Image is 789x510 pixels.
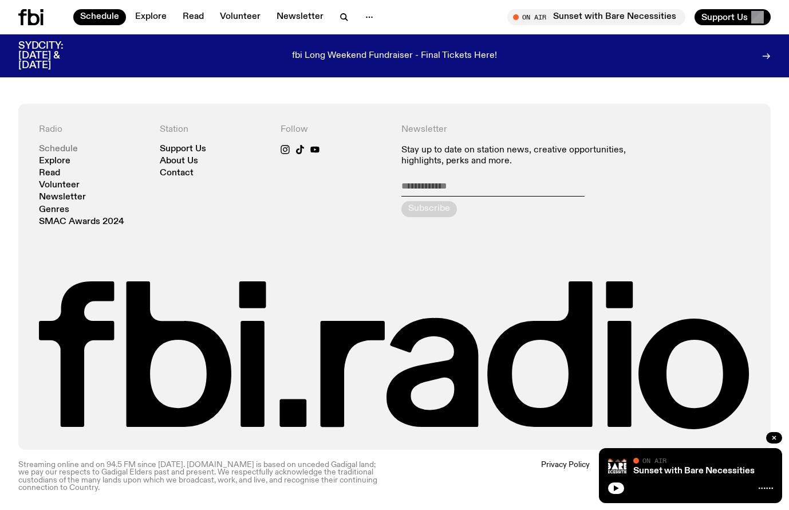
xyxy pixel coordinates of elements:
p: Stay up to date on station news, creative opportunities, highlights, perks and more. [401,145,629,167]
button: Support Us [695,9,771,25]
button: On AirSunset with Bare Necessities [507,9,685,25]
a: Read [39,169,60,178]
h4: Newsletter [401,124,629,135]
a: Newsletter [39,193,86,202]
a: Schedule [73,9,126,25]
span: On Air [642,457,666,464]
a: Volunteer [213,9,267,25]
a: Genres [39,206,69,214]
h4: Follow [281,124,388,135]
a: Sunset with Bare Necessities [633,466,755,476]
a: Newsletter [270,9,330,25]
a: Volunteer [39,181,80,190]
img: Bare Necessities [608,457,626,476]
button: Subscribe [401,201,457,217]
a: Read [176,9,211,25]
a: Schedule [39,145,78,154]
a: Explore [39,157,70,166]
a: Contact [160,169,194,178]
a: Privacy Policy [541,461,590,492]
a: SMAC Awards 2024 [39,218,124,226]
h4: Radio [39,124,146,135]
h4: Station [160,124,267,135]
a: About Us [160,157,198,166]
p: fbi Long Weekend Fundraiser - Final Tickets Here! [292,51,497,61]
h3: SYDCITY: [DATE] & [DATE] [18,41,92,70]
span: Support Us [701,12,748,22]
a: Support Us [160,145,206,154]
a: Explore [128,9,173,25]
p: Streaming online and on 94.5 FM since [DATE]. [DOMAIN_NAME] is based on unceded Gadigal land; we ... [18,461,388,492]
